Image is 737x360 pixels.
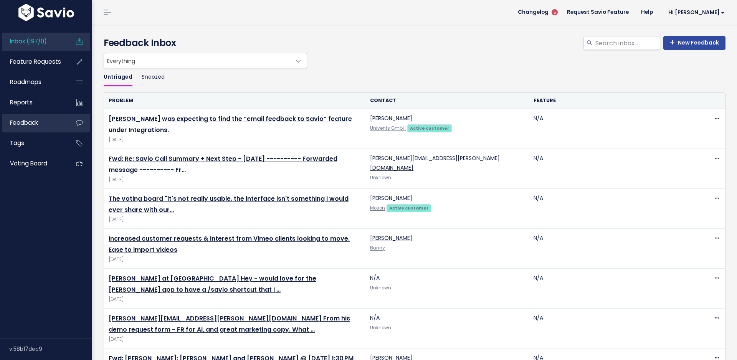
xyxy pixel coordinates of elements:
span: Voting Board [10,159,47,167]
a: Help [635,7,659,18]
a: Inbox (197/0) [2,33,64,50]
strong: Active customer [410,125,449,131]
ul: Filter feature requests [104,68,725,86]
span: [DATE] [109,256,361,264]
span: Reports [10,98,33,106]
a: Reports [2,94,64,111]
span: Roadmaps [10,78,41,86]
a: [PERSON_NAME][EMAIL_ADDRESS][PERSON_NAME][DOMAIN_NAME] [370,154,500,172]
a: Snoozed [142,68,165,86]
th: Contact [365,93,529,109]
input: Search inbox... [595,36,660,50]
span: Unknown [370,175,391,181]
a: New Feedback [663,36,725,50]
span: Everything [104,53,291,68]
a: Hi [PERSON_NAME] [659,7,731,18]
span: [DATE] [109,136,361,144]
td: N/A [529,149,692,189]
a: [PERSON_NAME] [370,114,412,122]
td: N/A [529,229,692,269]
a: Bunny [370,245,385,251]
h4: Feedback Inbox [104,36,725,50]
span: Unknown [370,325,391,331]
a: Active customer [387,204,431,211]
span: Feedback [10,119,38,127]
a: Tags [2,134,64,152]
a: Increased customer requests & interest from Vimeo clients looking to move. Ease to import videos [109,234,350,254]
a: Feedback [2,114,64,132]
a: Fwd: Re: Savio Call Summary + Next Step - [DATE] ---------- Forwarded message ---------- Fr… [109,154,337,174]
td: N/A [365,309,529,348]
a: [PERSON_NAME] was expecting to find the “email feedback to Savio” feature under Integrations. [109,114,352,134]
a: [PERSON_NAME] [370,194,412,202]
span: [DATE] [109,335,361,343]
td: N/A [529,309,692,348]
a: [PERSON_NAME] [370,234,412,242]
a: Motion [370,205,385,211]
span: Everything [104,53,307,68]
td: N/A [529,189,692,229]
a: Univents GmbH [370,125,406,131]
a: [PERSON_NAME] at [GEOGRAPHIC_DATA] Hey - would love for the [PERSON_NAME] app to have a /savio sh... [109,274,316,294]
span: [DATE] [109,176,361,184]
span: Unknown [370,285,391,291]
th: Feature [529,93,692,109]
strong: Active customer [389,205,429,211]
span: Feature Requests [10,58,61,66]
a: Active customer [407,124,452,132]
span: [DATE] [109,216,361,224]
a: Roadmaps [2,73,64,91]
a: Voting Board [2,155,64,172]
span: Inbox (197/0) [10,37,47,45]
th: Problem [104,93,365,109]
a: The voting board "it's not really usable. the interface isn't something i would ever share with our… [109,194,349,214]
div: v.58b17dec9 [9,339,92,359]
a: [PERSON_NAME][EMAIL_ADDRESS][PERSON_NAME][DOMAIN_NAME] From his demo request form - FR for AI, an... [109,314,350,334]
span: 5 [552,9,558,15]
span: Changelog [518,10,549,15]
a: Feature Requests [2,53,64,71]
span: Tags [10,139,24,147]
td: N/A [529,109,692,149]
a: Request Savio Feature [561,7,635,18]
td: N/A [365,269,529,309]
span: Hi [PERSON_NAME] [668,10,725,15]
a: Untriaged [104,68,132,86]
td: N/A [529,269,692,309]
span: [DATE] [109,296,361,304]
img: logo-white.9d6f32f41409.svg [17,4,76,21]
